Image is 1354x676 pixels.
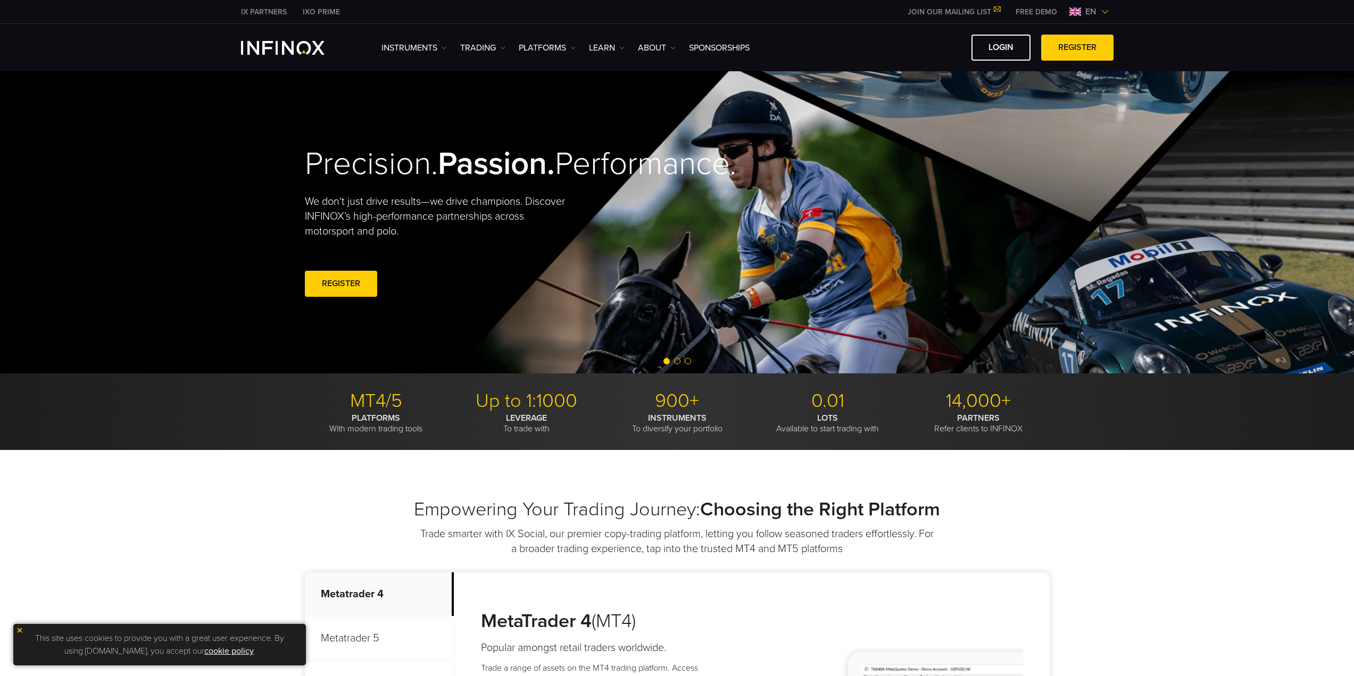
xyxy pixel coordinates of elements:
p: Available to start trading with [757,413,899,434]
h2: Empowering Your Trading Journey: [305,498,1050,521]
span: Go to slide 2 [674,358,680,364]
strong: LOTS [817,413,838,423]
span: en [1081,5,1101,18]
a: REGISTER [1041,35,1114,61]
p: Up to 1:1000 [455,389,598,413]
h2: Precision. Performance. [305,145,640,183]
h3: (MT4) [481,610,735,633]
p: Metatrader 4 [305,572,454,616]
a: TRADING [460,41,505,54]
a: ABOUT [638,41,676,54]
a: INFINOX Logo [241,41,350,55]
a: INFINOX MENU [1008,6,1065,18]
h4: Popular amongst retail traders worldwide. [481,640,735,655]
p: Refer clients to INFINOX [907,413,1050,434]
strong: MetaTrader 4 [481,610,592,632]
a: Learn [589,41,625,54]
a: LOGIN [971,35,1031,61]
img: yellow close icon [16,627,23,634]
p: Metatrader 5 [305,616,454,661]
a: SPONSORSHIPS [689,41,750,54]
a: Instruments [381,41,447,54]
p: 0.01 [757,389,899,413]
p: To diversify your portfolio [606,413,749,434]
p: To trade with [455,413,598,434]
strong: PLATFORMS [352,413,400,423]
strong: PARTNERS [957,413,1000,423]
a: cookie policy [204,646,254,656]
strong: INSTRUMENTS [648,413,707,423]
strong: LEVERAGE [506,413,547,423]
strong: Passion. [438,145,555,183]
a: INFINOX [233,6,295,18]
p: MT4/5 [305,389,447,413]
span: Go to slide 1 [663,358,670,364]
p: Trade smarter with IX Social, our premier copy-trading platform, letting you follow seasoned trad... [419,527,935,556]
p: This site uses cookies to provide you with a great user experience. By using [DOMAIN_NAME], you a... [19,629,301,660]
a: PLATFORMS [519,41,576,54]
p: With modern trading tools [305,413,447,434]
a: REGISTER [305,271,377,297]
span: Go to slide 3 [685,358,691,364]
a: INFINOX [295,6,348,18]
p: 900+ [606,389,749,413]
a: JOIN OUR MAILING LIST [900,7,1008,16]
p: We don't just drive results—we drive champions. Discover INFINOX’s high-performance partnerships ... [305,194,573,239]
p: 14,000+ [907,389,1050,413]
strong: Choosing the Right Platform [700,498,940,521]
